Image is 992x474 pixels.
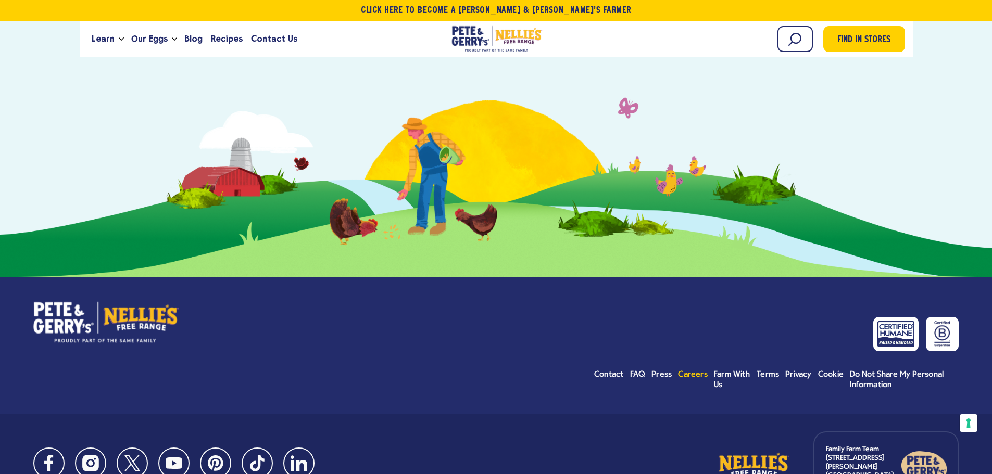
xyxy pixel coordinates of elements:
[131,32,168,45] span: Our Eggs
[757,370,779,379] span: Terms
[850,370,944,389] span: Do Not Share My Personal Information
[92,32,115,45] span: Learn
[87,25,119,53] a: Learn
[678,369,708,380] a: Careers
[630,369,646,380] a: FAQ
[837,33,890,47] span: Find in Stores
[180,25,207,53] a: Blog
[823,26,905,52] a: Find in Stores
[960,414,977,432] button: Your consent preferences for tracking technologies
[818,369,844,380] a: Cookie
[850,369,959,390] a: Do Not Share My Personal Information
[594,369,624,380] a: Contact
[127,25,172,53] a: Our Eggs
[594,370,624,379] span: Contact
[714,370,750,389] span: Farm With Us
[818,370,844,379] span: Cookie
[211,32,243,45] span: Recipes
[119,37,124,41] button: Open the dropdown menu for Learn
[251,32,297,45] span: Contact Us
[785,370,812,379] span: Privacy
[172,37,177,41] button: Open the dropdown menu for Our Eggs
[714,369,750,390] a: Farm With Us
[785,369,812,380] a: Privacy
[630,370,646,379] span: FAQ
[777,26,813,52] input: Search
[207,25,247,53] a: Recipes
[247,25,302,53] a: Contact Us
[651,370,672,379] span: Press
[184,32,203,45] span: Blog
[678,370,708,379] span: Careers
[651,369,672,380] a: Press
[594,369,959,390] ul: Footer menu
[757,369,779,380] a: Terms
